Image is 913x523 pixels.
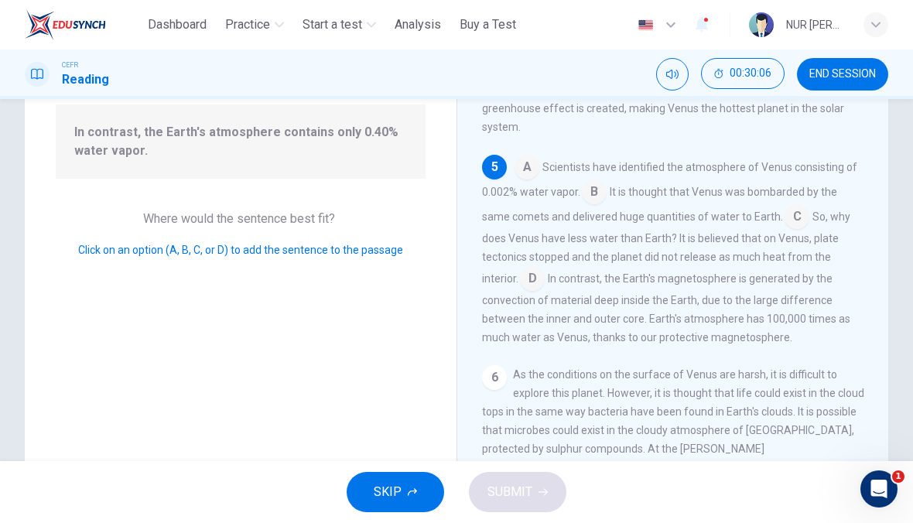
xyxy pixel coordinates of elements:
[786,15,845,34] div: NUR [PERSON_NAME]
[303,15,362,34] span: Start a test
[482,186,837,223] span: It is thought that Venus was bombarded by the same comets and delivered huge quantities of water ...
[892,470,904,483] span: 1
[701,58,785,89] button: 00:30:06
[453,11,522,39] button: Buy a Test
[701,58,785,91] div: Hide
[860,470,898,508] iframe: Intercom live chat
[374,481,402,503] span: SKIP
[62,70,109,89] h1: Reading
[785,204,809,229] span: C
[25,9,106,40] img: ELTC logo
[582,179,607,204] span: B
[225,15,270,34] span: Practice
[347,472,444,512] button: SKIP
[482,365,507,390] div: 6
[656,58,689,91] div: Mute
[296,11,382,39] button: Start a test
[62,60,78,70] span: CEFR
[74,123,407,160] span: In contrast, the Earth's atmosphere contains only 0.40% water vapor.
[219,11,290,39] button: Practice
[809,68,876,80] span: END SESSION
[482,155,507,179] div: 5
[482,161,857,198] span: Scientists have identified the atmosphere of Venus consisting of 0.002% water vapor.
[482,272,850,344] span: In contrast, the Earth's magnetosphere is generated by the convection of material deep inside the...
[636,19,655,31] img: en
[395,15,441,34] span: Analysis
[143,211,338,226] span: Where would the sentence best fit?
[78,244,403,256] span: Click on an option (A, B, C, or D) to add the sentence to the passage
[797,58,888,91] button: END SESSION
[730,67,771,80] span: 00:30:06
[25,9,142,40] a: ELTC logo
[520,266,545,291] span: D
[460,15,516,34] span: Buy a Test
[148,15,207,34] span: Dashboard
[749,12,774,37] img: Profile picture
[142,11,213,39] button: Dashboard
[515,155,539,179] span: A
[388,11,447,39] button: Analysis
